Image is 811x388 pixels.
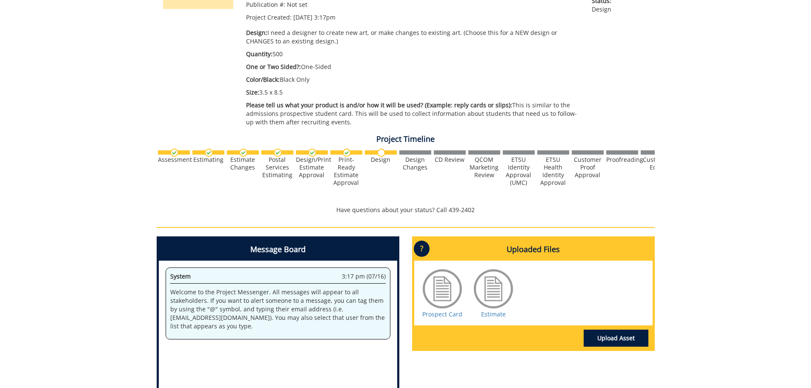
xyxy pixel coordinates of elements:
div: QCOM Marketing Review [468,156,500,179]
a: Upload Asset [584,330,648,347]
span: System [170,272,191,280]
img: checkmark [205,149,213,157]
div: Design Changes [399,156,431,171]
img: checkmark [274,149,282,157]
span: Quantity: [246,50,272,58]
p: I need a designer to create new art, or make changes to existing art. (Choose this for a NEW desi... [246,29,579,46]
span: [DATE] 3:17pm [293,13,335,21]
div: CD Review [434,156,466,164]
p: 500 [246,50,579,58]
div: Proofreading [606,156,638,164]
div: Customer Proof Approval [572,156,604,179]
h4: Uploaded Files [414,239,653,261]
p: ? [414,241,430,257]
div: Design/Print Estimate Approval [296,156,328,179]
h4: Message Board [159,239,397,261]
span: One or Two Sided?: [246,63,301,71]
div: Assessment [158,156,190,164]
div: Customer Edits [641,156,673,171]
a: Prospect Card [422,310,462,318]
h4: Project Timeline [157,135,655,144]
div: ETSU Health Identity Approval [537,156,569,187]
img: no [377,149,385,157]
span: Not set [287,0,307,9]
span: Please tell us what your product is and/or how it will be used? (Example: reply cards or slips): [246,101,512,109]
p: Have questions about your status? Call 439-2402 [157,206,655,214]
img: checkmark [308,149,316,157]
img: checkmark [170,149,178,157]
img: checkmark [343,149,351,157]
p: This is similar to the admissions prospective student card. This will be used to collect informat... [246,101,579,126]
span: Design: [246,29,267,37]
div: ETSU Identity Approval (UMC) [503,156,535,187]
a: Estimate [481,310,506,318]
span: Publication #: [246,0,285,9]
p: Black Only [246,75,579,84]
div: Estimating [192,156,224,164]
div: Postal Services Estimating [261,156,293,179]
div: Design [365,156,397,164]
div: Estimate Changes [227,156,259,171]
span: 3:17 pm (07/16) [342,272,386,281]
p: Welcome to the Project Messenger. All messages will appear to all stakeholders. If you want to al... [170,288,386,331]
p: One-Sided [246,63,579,71]
span: Color/Black: [246,75,280,83]
div: Print-Ready Estimate Approval [330,156,362,187]
span: Size: [246,88,259,96]
span: Project Created: [246,13,292,21]
img: checkmark [239,149,247,157]
p: 3.5 x 8.5 [246,88,579,97]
